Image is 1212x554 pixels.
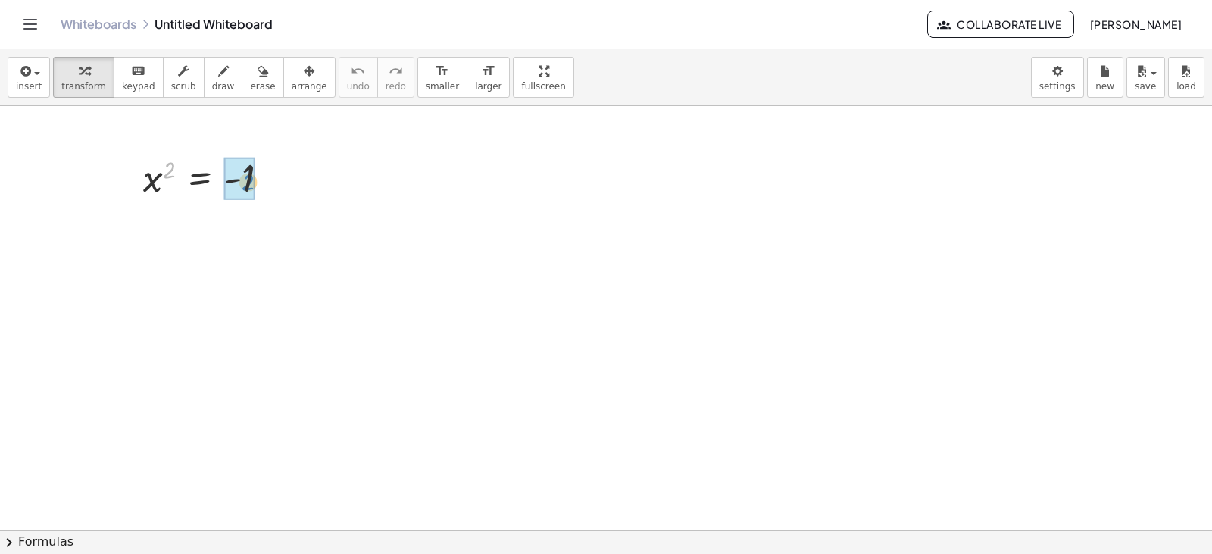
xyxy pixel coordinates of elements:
span: settings [1039,81,1076,92]
button: Toggle navigation [18,12,42,36]
button: erase [242,57,283,98]
span: arrange [292,81,327,92]
button: redoredo [377,57,414,98]
button: fullscreen [513,57,573,98]
span: load [1176,81,1196,92]
span: redo [386,81,406,92]
span: undo [347,81,370,92]
button: undoundo [339,57,378,98]
span: transform [61,81,106,92]
button: scrub [163,57,205,98]
button: load [1168,57,1204,98]
button: arrange [283,57,336,98]
span: fullscreen [521,81,565,92]
i: format_size [435,62,449,80]
span: scrub [171,81,196,92]
button: [PERSON_NAME] [1077,11,1194,38]
button: save [1126,57,1165,98]
span: keypad [122,81,155,92]
span: insert [16,81,42,92]
i: redo [389,62,403,80]
i: keyboard [131,62,145,80]
span: smaller [426,81,459,92]
span: draw [212,81,235,92]
button: Collaborate Live [927,11,1074,38]
span: new [1095,81,1114,92]
span: erase [250,81,275,92]
button: insert [8,57,50,98]
a: Whiteboards [61,17,136,32]
button: format_sizelarger [467,57,510,98]
span: [PERSON_NAME] [1089,17,1182,31]
button: keyboardkeypad [114,57,164,98]
button: draw [204,57,243,98]
span: larger [475,81,501,92]
i: format_size [481,62,495,80]
button: settings [1031,57,1084,98]
button: format_sizesmaller [417,57,467,98]
button: new [1087,57,1123,98]
button: transform [53,57,114,98]
span: save [1135,81,1156,92]
span: Collaborate Live [940,17,1061,31]
i: undo [351,62,365,80]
